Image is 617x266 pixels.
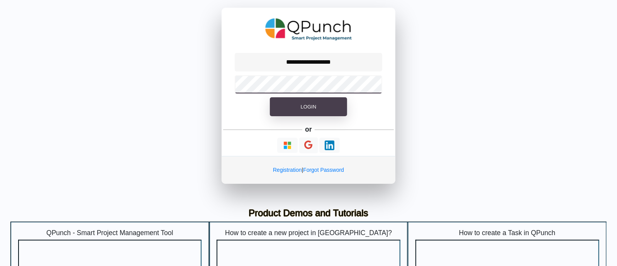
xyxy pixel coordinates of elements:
[325,141,334,150] img: Loading...
[277,138,298,153] button: Continue With Microsoft Azure
[303,167,344,173] a: Forgot Password
[304,124,314,135] h5: or
[273,167,302,173] a: Registration
[299,137,318,153] button: Continue With Google
[16,208,601,219] h3: Product Demos and Tutorials
[265,15,352,43] img: QPunch
[18,229,202,237] h5: QPunch - Smart Project Management Tool
[283,141,292,150] img: Loading...
[301,104,316,110] span: Login
[270,97,347,117] button: Login
[319,138,340,153] button: Continue With LinkedIn
[222,156,395,184] div: |
[415,229,599,237] h5: How to create a Task in QPunch
[217,229,400,237] h5: How to create a new project in [GEOGRAPHIC_DATA]?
